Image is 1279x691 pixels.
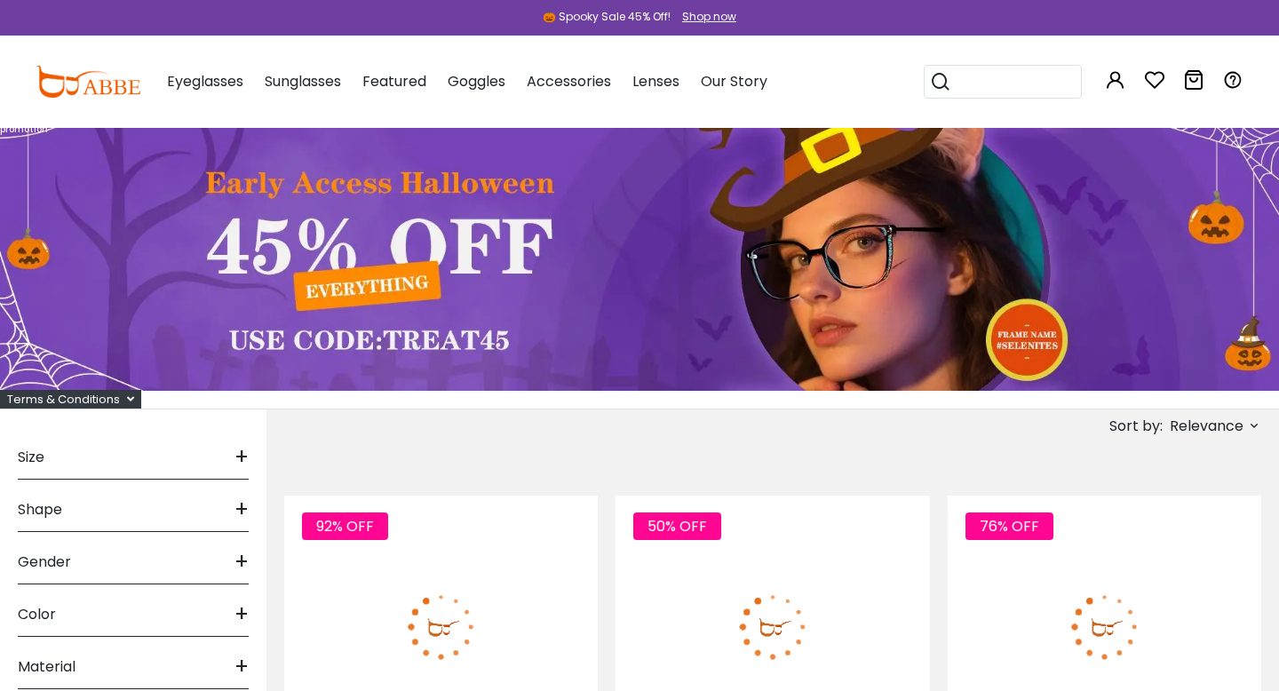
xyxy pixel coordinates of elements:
span: Gender [18,541,71,584]
span: 92% OFF [302,512,388,540]
div: 🎃 Spooky Sale 45% Off! [543,9,671,25]
span: 50% OFF [633,512,721,540]
span: 76% OFF [965,512,1053,540]
div: Shop now [682,9,736,25]
span: + [234,646,249,688]
span: + [234,436,249,479]
a: Shop now [673,9,736,24]
span: Sort by: [1109,416,1163,436]
span: Lenses [632,71,679,91]
span: + [234,488,249,531]
span: + [234,541,249,584]
span: Eyeglasses [167,71,243,91]
span: Color [18,593,56,636]
img: abbeglasses.com [36,66,140,98]
span: Our Story [701,71,767,91]
span: Goggles [448,71,505,91]
span: Relevance [1170,410,1243,442]
span: Shape [18,488,62,531]
span: Featured [362,71,426,91]
span: Material [18,646,75,688]
span: Size [18,436,44,479]
span: + [234,593,249,636]
span: Accessories [527,71,611,91]
span: Sunglasses [265,71,341,91]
